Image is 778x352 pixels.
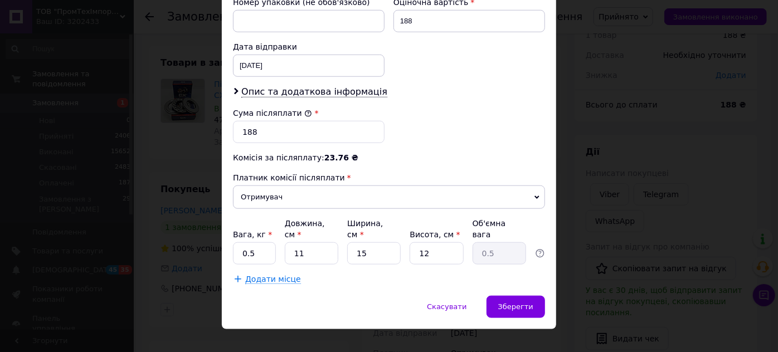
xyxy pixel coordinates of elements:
[233,185,545,209] span: Отримувач
[410,230,460,239] label: Висота, см
[233,173,345,182] span: Платник комісії післяплати
[285,219,325,239] label: Довжина, см
[324,153,358,162] span: 23.76 ₴
[233,152,545,163] div: Комісія за післяплату:
[233,41,385,52] div: Дата відправки
[427,302,466,311] span: Скасувати
[233,230,272,239] label: Вага, кг
[241,86,387,97] span: Опис та додаткова інформація
[347,219,383,239] label: Ширина, см
[245,275,301,284] span: Додати місце
[233,109,312,118] label: Сума післяплати
[498,302,533,311] span: Зберегти
[473,218,526,240] div: Об'ємна вага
